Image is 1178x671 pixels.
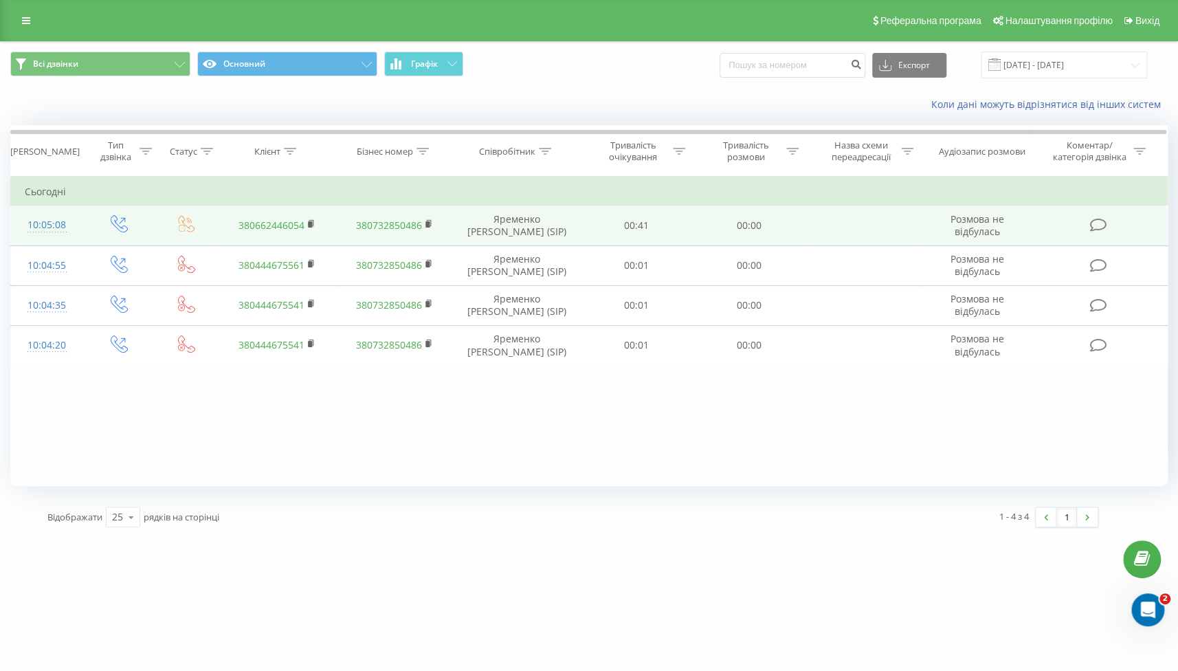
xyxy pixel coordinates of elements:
[170,146,197,157] div: Статус
[951,212,1004,238] span: Розмова не відбулась
[939,146,1025,157] div: Аудіозапис розмови
[1159,593,1170,604] span: 2
[931,98,1168,111] a: Коли дані можуть відрізнятися вiд інших систем
[1131,593,1164,626] iframe: Intercom live chat
[356,219,422,232] a: 380732850486
[238,338,304,351] a: 380444675541
[580,245,693,285] td: 00:01
[596,140,669,163] div: Тривалість очікування
[1005,15,1112,26] span: Налаштування профілю
[47,511,102,523] span: Відображати
[580,285,693,325] td: 00:01
[11,178,1168,206] td: Сьогодні
[254,146,280,157] div: Клієнт
[33,58,78,69] span: Всі дзвінки
[479,146,535,157] div: Співробітник
[709,140,783,163] div: Тривалість розмови
[454,245,580,285] td: Яременко [PERSON_NAME] (SIP)
[1056,507,1077,527] a: 1
[1049,140,1130,163] div: Коментар/категорія дзвінка
[384,52,463,76] button: Графік
[693,206,805,245] td: 00:00
[999,509,1029,523] div: 1 - 4 з 4
[25,292,69,319] div: 10:04:35
[872,53,946,78] button: Експорт
[25,252,69,279] div: 10:04:55
[880,15,981,26] span: Реферальна програма
[824,140,898,163] div: Назва схеми переадресації
[951,252,1004,278] span: Розмова не відбулась
[951,292,1004,318] span: Розмова не відбулась
[693,285,805,325] td: 00:00
[454,285,580,325] td: Яременко [PERSON_NAME] (SIP)
[720,53,865,78] input: Пошук за номером
[10,52,190,76] button: Всі дзвінки
[357,146,413,157] div: Бізнес номер
[1135,15,1159,26] span: Вихід
[454,325,580,365] td: Яременко [PERSON_NAME] (SIP)
[693,325,805,365] td: 00:00
[356,258,422,272] a: 380732850486
[197,52,377,76] button: Основний
[411,59,438,69] span: Графік
[10,146,80,157] div: [PERSON_NAME]
[95,140,135,163] div: Тип дзвінка
[693,245,805,285] td: 00:00
[356,338,422,351] a: 380732850486
[580,325,693,365] td: 00:01
[25,332,69,359] div: 10:04:20
[580,206,693,245] td: 00:41
[144,511,219,523] span: рядків на сторінці
[238,298,304,311] a: 380444675541
[454,206,580,245] td: Яременко [PERSON_NAME] (SIP)
[951,332,1004,357] span: Розмова не відбулась
[356,298,422,311] a: 380732850486
[238,258,304,272] a: 380444675561
[238,219,304,232] a: 380662446054
[112,510,123,524] div: 25
[25,212,69,239] div: 10:05:08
